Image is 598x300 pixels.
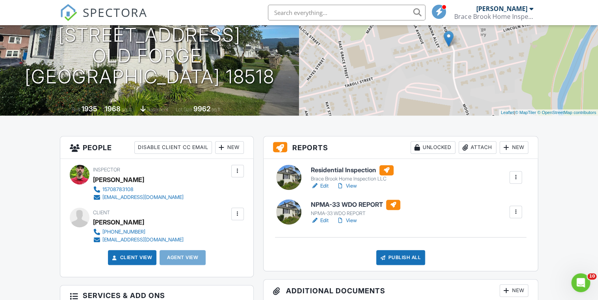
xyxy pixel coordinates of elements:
[311,200,400,210] h6: NPMA-33 WDO REPORT
[501,110,514,115] a: Leaflet
[537,110,596,115] a: © OpenStreetMap contributors
[459,141,496,154] div: Attach
[311,165,394,182] a: Residential Inspection Brace Brook Home Inspection LLC
[93,186,184,193] a: 15708783108
[311,210,400,217] div: NPMA-33 WDO REPORT
[476,5,527,13] div: [PERSON_NAME]
[264,136,538,159] h3: Reports
[93,216,144,228] div: [PERSON_NAME]
[311,200,400,217] a: NPMA-33 WDO REPORT NPMA-33 WDO REPORT
[500,141,528,154] div: New
[176,107,192,112] span: Lot Size
[212,107,221,112] span: sq.ft.
[102,194,184,201] div: [EMAIL_ADDRESS][DOMAIN_NAME]
[376,250,425,265] div: Publish All
[60,11,147,27] a: SPECTORA
[193,105,210,113] div: 9962
[571,273,590,292] iframe: Intercom live chat
[134,141,212,154] div: Disable Client CC Email
[60,136,253,159] h3: People
[93,210,110,215] span: Client
[147,107,168,112] span: basement
[454,13,533,20] div: Brace Brook Home Inspections LLC.
[72,107,80,112] span: Built
[515,110,536,115] a: © MapTiler
[93,174,144,186] div: [PERSON_NAME]
[215,141,244,154] div: New
[93,236,184,244] a: [EMAIL_ADDRESS][DOMAIN_NAME]
[500,284,528,297] div: New
[105,105,121,113] div: 1968
[60,4,77,21] img: The Best Home Inspection Software - Spectora
[311,176,394,182] div: Brace Brook Home Inspection LLC
[102,229,145,235] div: [PHONE_NUMBER]
[93,228,184,236] a: [PHONE_NUMBER]
[102,237,184,243] div: [EMAIL_ADDRESS][DOMAIN_NAME]
[268,5,425,20] input: Search everything...
[93,167,120,173] span: Inspector
[82,105,97,113] div: 1935
[102,186,134,193] div: 15708783108
[83,4,147,20] span: SPECTORA
[311,217,329,225] a: Edit
[122,107,133,112] span: sq. ft.
[311,182,329,190] a: Edit
[13,25,286,87] h1: [STREET_ADDRESS] Old Forge, [GEOGRAPHIC_DATA] 18518
[410,141,455,154] div: Unlocked
[336,217,357,225] a: View
[336,182,357,190] a: View
[93,193,184,201] a: [EMAIL_ADDRESS][DOMAIN_NAME]
[111,254,152,261] a: Client View
[587,273,596,280] span: 10
[311,165,394,175] h6: Residential Inspection
[499,109,598,116] div: |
